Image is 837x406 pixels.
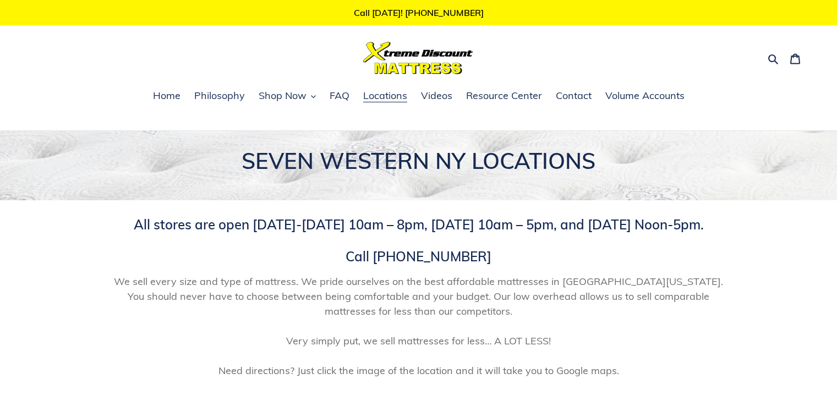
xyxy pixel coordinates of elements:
[189,88,250,105] a: Philosophy
[105,274,732,378] span: We sell every size and type of mattress. We pride ourselves on the best affordable mattresses in ...
[600,88,690,105] a: Volume Accounts
[253,88,321,105] button: Shop Now
[363,42,473,74] img: Xtreme Discount Mattress
[242,147,595,174] span: SEVEN WESTERN NY LOCATIONS
[556,89,592,102] span: Contact
[147,88,186,105] a: Home
[466,89,542,102] span: Resource Center
[421,89,452,102] span: Videos
[194,89,245,102] span: Philosophy
[259,89,307,102] span: Shop Now
[330,89,349,102] span: FAQ
[324,88,355,105] a: FAQ
[605,89,685,102] span: Volume Accounts
[363,89,407,102] span: Locations
[153,89,180,102] span: Home
[415,88,458,105] a: Videos
[134,216,704,265] span: All stores are open [DATE]-[DATE] 10am – 8pm, [DATE] 10am – 5pm, and [DATE] Noon-5pm. Call [PHONE...
[461,88,548,105] a: Resource Center
[358,88,413,105] a: Locations
[550,88,597,105] a: Contact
